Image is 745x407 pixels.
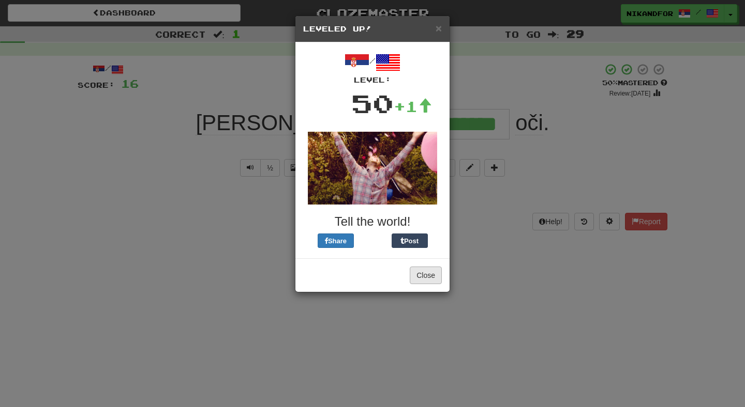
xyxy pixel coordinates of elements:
div: 50 [351,85,394,121]
iframe: X Post Button [354,233,392,248]
button: Close [410,267,442,284]
h3: Tell the world! [303,215,442,228]
img: andy-72a9b47756ecc61a9f6c0ef31017d13e025550094338bf53ee1bb5849c5fd8eb.gif [308,132,437,205]
div: / [303,50,442,85]
button: Close [436,23,442,34]
h5: Leveled Up! [303,24,442,34]
button: Share [318,233,354,248]
span: × [436,22,442,34]
div: Level: [303,75,442,85]
div: +1 [394,96,432,117]
button: Post [392,233,428,248]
